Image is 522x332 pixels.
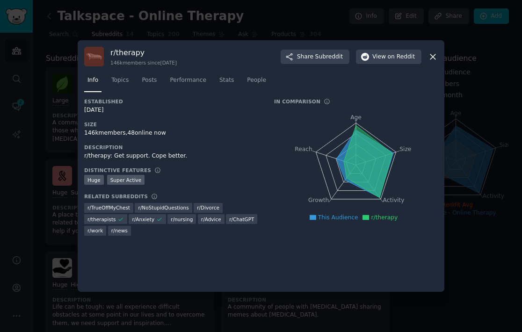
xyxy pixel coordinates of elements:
[87,227,103,234] span: r/ work
[87,76,98,85] span: Info
[383,197,405,204] tspan: Activity
[84,106,261,115] div: [DATE]
[110,48,177,58] h3: r/ therapy
[84,144,261,151] h3: Description
[247,76,266,85] span: People
[84,193,148,200] h3: Related Subreddits
[84,175,104,185] div: Huge
[308,197,329,204] tspan: Growth
[84,73,101,92] a: Info
[84,47,104,66] img: therapy
[216,73,237,92] a: Stats
[84,98,261,105] h3: Established
[84,121,261,128] h3: Size
[201,216,221,223] span: r/ Advice
[111,76,129,85] span: Topics
[87,216,116,223] span: r/ therapists
[111,227,128,234] span: r/ news
[107,175,145,185] div: Super Active
[84,129,261,137] div: 146k members, 48 online now
[295,146,312,152] tspan: Reach
[371,214,398,221] span: r/therapy
[167,73,210,92] a: Performance
[84,167,151,173] h3: Distinctive Features
[110,59,177,66] div: 146k members since [DATE]
[372,53,415,61] span: View
[138,204,188,211] span: r/ NoStupidQuestions
[132,216,154,223] span: r/ Anxiety
[170,76,206,85] span: Performance
[87,204,130,211] span: r/ TrueOffMyChest
[297,53,343,61] span: Share
[229,216,254,223] span: r/ ChatGPT
[197,204,219,211] span: r/ Divorce
[281,50,349,65] button: ShareSubreddit
[84,152,261,160] div: r/therapy: Get support. Cope better.
[350,114,362,121] tspan: Age
[108,73,132,92] a: Topics
[388,53,415,61] span: on Reddit
[274,98,320,105] h3: In Comparison
[318,214,358,221] span: This Audience
[244,73,269,92] a: People
[315,53,343,61] span: Subreddit
[219,76,234,85] span: Stats
[399,146,411,152] tspan: Size
[356,50,421,65] button: Viewon Reddit
[138,73,160,92] a: Posts
[171,216,193,223] span: r/ nursing
[142,76,157,85] span: Posts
